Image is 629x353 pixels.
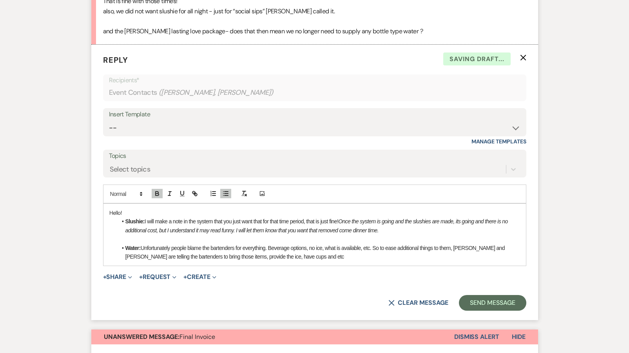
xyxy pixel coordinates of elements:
span: + [139,274,143,280]
span: Final Invoice [104,333,215,341]
button: Send Message [459,295,526,311]
button: Clear message [388,300,448,306]
li: Unfortunately people blame the bartenders for everything. Beverage options, no ice, what is avail... [117,244,520,261]
label: Topics [109,150,520,162]
p: Recipients* [109,75,520,85]
p: also, we did not want slushie for all night - just for “social sips” [PERSON_NAME] called it. [103,6,526,16]
p: and the [PERSON_NAME] lasting love package- does that then mean we no longer need to supply any b... [103,26,526,36]
strong: Unanswered Message: [104,333,179,341]
em: Once the system is going and the slushies are made, its going and there is no additional cost, bu... [125,218,509,233]
div: Insert Template [109,109,520,120]
div: Select topics [110,164,150,174]
button: Create [183,274,216,280]
strong: Slushie: [125,218,145,224]
p: Hello! [109,208,520,217]
span: Saving draft... [443,52,511,66]
span: Hide [512,333,526,341]
span: Reply [103,55,128,65]
span: ( [PERSON_NAME], [PERSON_NAME] ) [159,87,274,98]
div: Event Contacts [109,85,520,100]
button: Request [139,274,176,280]
button: Unanswered Message:Final Invoice [91,329,454,344]
button: Dismiss Alert [454,329,499,344]
strong: Water: [125,245,141,251]
a: Manage Templates [471,138,526,145]
span: + [183,274,187,280]
button: Share [103,274,132,280]
button: Hide [499,329,538,344]
li: I will make a note in the system that you just want that for that time period, that is just fine! [117,217,520,235]
span: + [103,274,107,280]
